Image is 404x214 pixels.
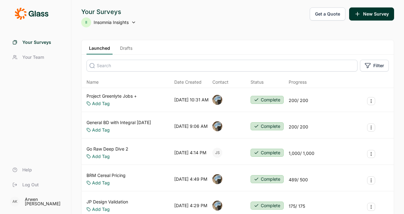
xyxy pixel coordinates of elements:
[174,123,208,129] div: [DATE] 9:06 AM
[360,60,389,72] button: Filter
[251,149,284,157] button: Complete
[118,45,135,54] a: Drafts
[25,197,64,206] div: Arwen [PERSON_NAME]
[373,63,384,69] span: Filter
[310,7,345,21] button: Get a Quote
[367,123,375,132] button: Survey Actions
[212,95,222,105] img: ocn8z7iqvmiiaveqkfqd.png
[10,197,20,207] div: AK
[81,17,91,27] div: II
[81,7,136,16] div: Your Surveys
[289,79,307,85] div: Progress
[174,176,207,182] div: [DATE] 4:49 PM
[251,96,284,104] button: Complete
[251,175,284,183] button: Complete
[349,7,394,21] button: New Survey
[174,202,207,209] div: [DATE] 4:29 PM
[87,45,113,54] a: Launched
[87,146,128,152] a: Go Raw Deep Dive 2
[92,180,110,186] a: Add Tag
[251,79,264,85] div: Status
[92,206,110,212] a: Add Tag
[22,54,44,60] span: Your Team
[289,124,308,130] div: 200 / 200
[87,79,99,85] span: Name
[87,199,128,205] a: JP Design Validation
[87,93,137,99] a: Project Greenlyte Jobs +
[212,148,222,158] div: JS
[367,150,375,158] button: Survey Actions
[251,122,284,130] button: Complete
[367,203,375,211] button: Survey Actions
[94,19,129,26] span: Insomnia Insights
[87,172,126,179] a: BRM Cereal Pricing
[212,121,222,131] img: ocn8z7iqvmiiaveqkfqd.png
[289,97,308,104] div: 200 / 200
[212,174,222,184] img: ocn8z7iqvmiiaveqkfqd.png
[212,201,222,211] img: ocn8z7iqvmiiaveqkfqd.png
[174,79,202,85] span: Date Created
[22,39,51,45] span: Your Surveys
[92,127,110,133] a: Add Tag
[367,176,375,184] button: Survey Actions
[289,177,308,183] div: 489 / 500
[92,153,110,160] a: Add Tag
[251,202,284,210] button: Complete
[289,203,305,209] div: 175 / 175
[174,97,209,103] div: [DATE] 10:31 AM
[87,119,151,126] a: General BD with Integral [DATE]
[212,79,229,85] div: Contact
[289,150,314,156] div: 1,000 / 1,000
[87,60,357,72] input: Search
[367,97,375,105] button: Survey Actions
[22,182,39,188] span: Log Out
[92,100,110,107] a: Add Tag
[174,150,206,156] div: [DATE] 4:14 PM
[22,167,32,173] span: Help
